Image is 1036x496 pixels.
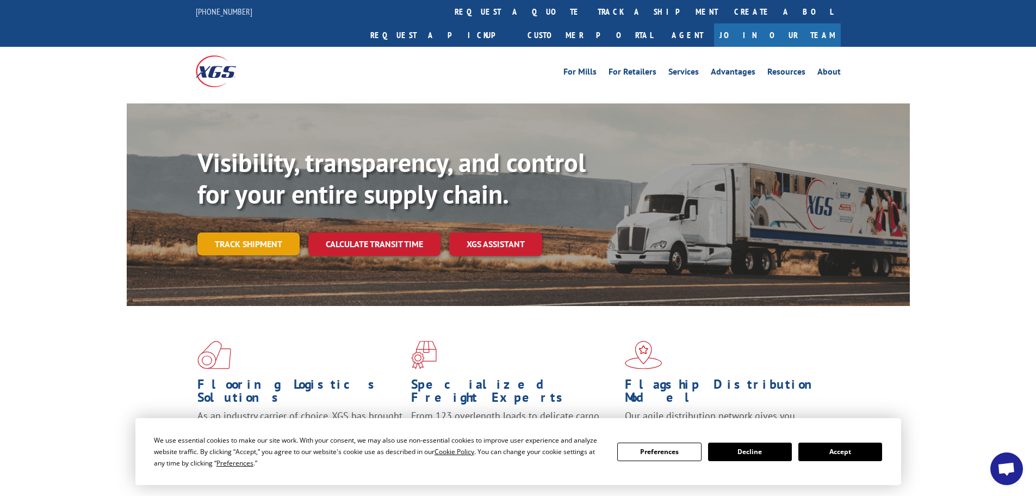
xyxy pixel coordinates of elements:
a: Open chat [990,452,1023,485]
a: Calculate transit time [308,232,441,256]
button: Accept [798,443,882,461]
a: Track shipment [197,232,300,255]
img: xgs-icon-focused-on-flooring-red [411,341,437,369]
img: xgs-icon-total-supply-chain-intelligence-red [197,341,231,369]
a: For Mills [563,68,597,79]
a: Request a pickup [362,23,519,47]
span: As an industry carrier of choice, XGS has brought innovation and dedication to flooring logistics... [197,409,402,448]
h1: Flagship Distribution Model [625,378,830,409]
span: Preferences [216,458,253,468]
a: XGS ASSISTANT [449,232,542,256]
div: We use essential cookies to make our site work. With your consent, we may also use non-essential ... [154,434,604,469]
button: Decline [708,443,792,461]
a: For Retailers [609,68,656,79]
a: About [817,68,841,79]
button: Preferences [617,443,701,461]
a: Advantages [711,68,755,79]
span: Our agile distribution network gives you nationwide inventory management on demand. [625,409,825,435]
h1: Flooring Logistics Solutions [197,378,403,409]
img: xgs-icon-flagship-distribution-model-red [625,341,662,369]
p: From 123 overlength loads to delicate cargo, our experienced staff knows the best way to move you... [411,409,617,458]
span: Cookie Policy [435,447,474,456]
h1: Specialized Freight Experts [411,378,617,409]
a: Resources [767,68,805,79]
a: Services [668,68,699,79]
a: Join Our Team [714,23,841,47]
div: Cookie Consent Prompt [135,418,901,485]
a: Customer Portal [519,23,661,47]
a: [PHONE_NUMBER] [196,6,252,17]
a: Agent [661,23,714,47]
b: Visibility, transparency, and control for your entire supply chain. [197,145,586,211]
